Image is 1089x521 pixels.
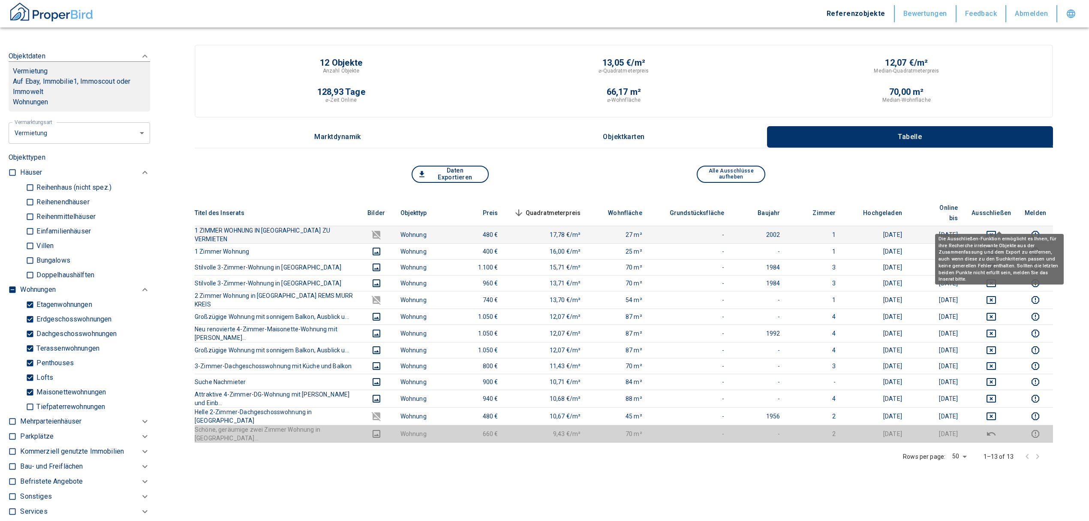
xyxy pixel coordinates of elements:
div: Befristete Angebote [20,474,150,489]
td: 3 [787,259,842,275]
button: report this listing [1025,328,1046,339]
td: [DATE] [909,374,965,390]
th: Schöne, geräumige zwei Zimmer Wohnung in [GEOGRAPHIC_DATA]... [195,425,359,442]
p: Terassenwohnungen [34,345,99,352]
div: 50 [949,450,969,463]
td: 1 [787,291,842,309]
td: - [649,374,731,390]
td: 12,07 €/m² [505,309,588,324]
p: Reihenendhäuser [34,199,89,206]
button: images [366,262,387,273]
td: [DATE] [842,342,909,358]
p: Penthouses [34,360,74,367]
td: 480 € [449,407,505,425]
div: Häuser [20,165,150,180]
p: Services [20,506,47,517]
td: 70 m² [587,425,649,442]
p: 66,17 m² [607,88,641,96]
td: Wohnung [394,374,449,390]
td: 1 [787,226,842,243]
td: - [731,291,787,309]
td: - [731,342,787,358]
p: Reihenmittelhäuser [34,213,96,220]
button: deselect this listing [972,328,1011,339]
th: Großzügige Wohnung mit sonnigem Balkon, Ausblick u... [195,309,359,324]
td: 87 m² [587,324,649,342]
div: Parkplätze [20,429,150,444]
th: Suche Nachmieter [195,374,359,390]
span: Quadratmeterpreis [512,208,581,218]
td: [DATE] [842,374,909,390]
span: Hochgeladen [849,208,902,218]
td: Wohnung [394,425,449,442]
span: Preis [469,208,498,218]
td: Wohnung [394,407,449,425]
td: [DATE] [909,425,965,442]
td: [DATE] [842,226,909,243]
button: Referenzobjekte [818,5,895,22]
td: 1.050 € [449,342,505,358]
p: 70,00 m² [889,88,924,96]
th: Großzügige Wohnung mit sonnigem Balkon, Ausblick u... [195,342,359,358]
td: [DATE] [909,358,965,374]
th: Neu renovierte 4-Zimmer-Maisonette-Wohnung mit [PERSON_NAME]... [195,324,359,342]
td: 1956 [731,407,787,425]
div: wrapped label tabs example [195,126,1053,148]
td: [DATE] [909,342,965,358]
td: [DATE] [909,243,965,259]
div: Kommerziell genutzte Immobilien [20,444,150,459]
th: Stilvolle 3-Zimmer-Wohnung in [GEOGRAPHIC_DATA] [195,259,359,275]
td: [DATE] [842,407,909,425]
td: Wohnung [394,390,449,407]
button: report this listing [1025,429,1046,439]
button: images [366,345,387,355]
td: 1.050 € [449,324,505,342]
td: - [649,342,731,358]
td: 1992 [731,324,787,342]
button: deselect this listing [972,295,1011,305]
td: [DATE] [842,425,909,442]
td: 1 [787,243,842,259]
td: 2002 [731,226,787,243]
button: deselect this listing [972,394,1011,404]
td: 4 [787,324,842,342]
button: report this listing [1025,312,1046,322]
td: 480 € [449,226,505,243]
p: 128,93 Tage [317,88,365,96]
td: 400 € [449,243,505,259]
th: Stilvolle 3-Zimmer-Wohnung in [GEOGRAPHIC_DATA] [195,275,359,291]
p: Häuser [20,167,42,178]
span: Online bis [916,203,958,223]
button: Bewertungen [895,5,957,22]
td: 87 m² [587,342,649,358]
td: - [649,390,731,407]
p: Parkplätze [20,431,54,442]
p: 12 Objekte [320,58,362,67]
td: [DATE] [842,275,909,291]
img: ProperBird Logo and Home Button [9,1,94,23]
button: images [366,230,387,240]
button: ProperBird Logo and Home Button [9,1,94,26]
button: images [366,377,387,387]
td: 10,67 €/m² [505,407,588,425]
td: 15,71 €/m² [505,259,588,275]
td: [DATE] [842,291,909,309]
th: 1 ZIMMER WOHNUNG IN [GEOGRAPHIC_DATA] ZU VERMIETEN [195,226,359,243]
td: [DATE] [909,407,965,425]
p: Anzahl Objekte [323,67,360,75]
td: Wohnung [394,342,449,358]
div: Wohnungen [20,282,150,297]
div: letzte 6 Monate [9,121,150,144]
p: Objekttypen [9,152,150,163]
td: [DATE] [842,358,909,374]
span: Objekttyp [400,208,440,218]
th: Helle 2-Zimmer-Dachgeschosswohnung in [GEOGRAPHIC_DATA] [195,407,359,425]
td: 3 [787,358,842,374]
p: Rows per page: [903,452,945,461]
td: 1.050 € [449,309,505,324]
p: Vermietung [13,66,48,76]
td: - [787,374,842,390]
button: Feedback [957,5,1007,22]
p: Sonstiges [20,491,51,502]
td: - [649,407,731,425]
